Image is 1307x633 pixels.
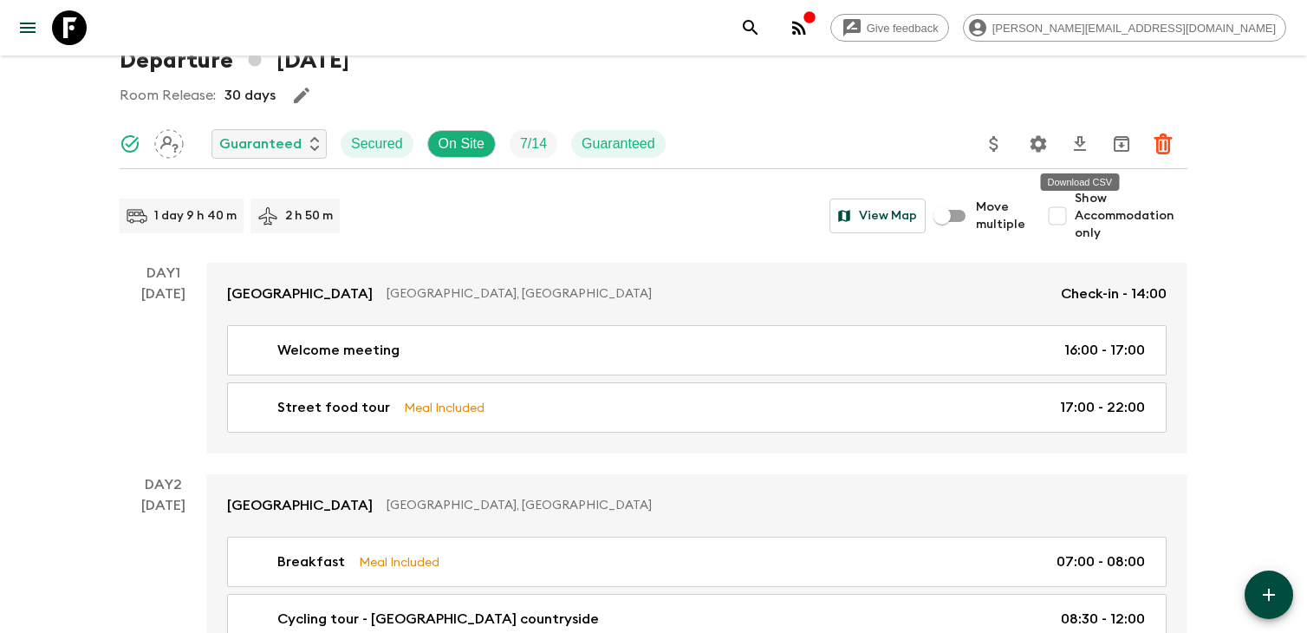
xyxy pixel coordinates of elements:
button: Update Price, Early Bird Discount and Costs [977,127,1011,161]
p: Meal Included [404,398,484,417]
p: Secured [351,134,403,154]
span: Show Accommodation only [1075,190,1187,242]
p: 7 / 14 [520,134,547,154]
a: BreakfastMeal Included07:00 - 08:00 [227,537,1167,587]
p: 2 h 50 m [285,207,333,225]
button: Download CSV [1063,127,1097,161]
p: Guaranteed [582,134,655,154]
p: 07:00 - 08:00 [1057,551,1145,572]
span: [PERSON_NAME][EMAIL_ADDRESS][DOMAIN_NAME] [983,22,1285,35]
p: Room Release: [120,85,216,106]
p: Street food tour [277,397,390,418]
p: 30 days [224,85,276,106]
p: On Site [439,134,484,154]
a: [GEOGRAPHIC_DATA][GEOGRAPHIC_DATA], [GEOGRAPHIC_DATA]Check-in - 14:00 [206,263,1187,325]
p: [GEOGRAPHIC_DATA] [227,495,373,516]
p: 16:00 - 17:00 [1064,340,1145,361]
p: [GEOGRAPHIC_DATA], [GEOGRAPHIC_DATA] [387,285,1047,303]
div: On Site [427,130,496,158]
p: [GEOGRAPHIC_DATA] [227,284,373,304]
p: Cycling tour - [GEOGRAPHIC_DATA] countryside [277,609,599,630]
div: Secured [341,130,413,158]
span: Move multiple [976,199,1026,233]
button: menu [10,10,45,45]
button: View Map [829,199,926,233]
p: Welcome meeting [277,340,400,361]
p: Day 2 [120,474,206,495]
div: Trip Fill [510,130,557,158]
a: Welcome meeting16:00 - 17:00 [227,325,1167,375]
span: Assign pack leader [154,134,184,148]
div: Download CSV [1041,173,1120,191]
p: Day 1 [120,263,206,284]
p: 17:00 - 22:00 [1060,397,1145,418]
a: [GEOGRAPHIC_DATA][GEOGRAPHIC_DATA], [GEOGRAPHIC_DATA] [206,474,1187,537]
a: Street food tourMeal Included17:00 - 22:00 [227,382,1167,433]
p: Meal Included [359,552,439,571]
p: Breakfast [277,551,345,572]
p: Check-in - 14:00 [1061,284,1167,304]
button: Settings [1021,127,1056,161]
svg: Synced Successfully [120,134,140,154]
span: Give feedback [857,22,948,35]
h1: Departure [DATE] [120,43,349,78]
p: 1 day 9 h 40 m [154,207,237,225]
p: Guaranteed [219,134,302,154]
a: Give feedback [830,14,949,42]
div: [DATE] [141,284,185,454]
div: [PERSON_NAME][EMAIL_ADDRESS][DOMAIN_NAME] [963,14,1286,42]
button: search adventures [733,10,768,45]
p: 08:30 - 12:00 [1061,609,1145,630]
button: Archive (Completed, Cancelled or Unsynced Departures only) [1104,127,1139,161]
p: [GEOGRAPHIC_DATA], [GEOGRAPHIC_DATA] [387,497,1153,514]
button: Delete [1146,127,1180,161]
